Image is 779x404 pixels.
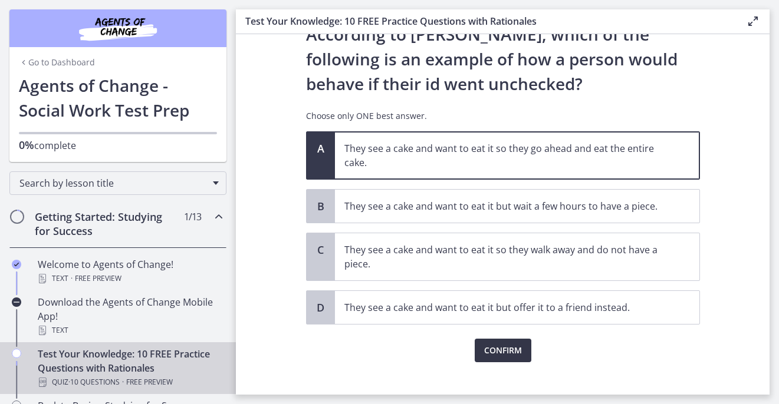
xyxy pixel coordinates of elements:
p: Choose only ONE best answer. [306,110,700,122]
span: 0% [19,138,34,152]
i: Completed [12,260,21,269]
p: They see a cake and want to eat it so they go ahead and eat the entire cake. [344,141,666,170]
h1: Agents of Change - Social Work Test Prep [19,73,217,122]
p: They see a cake and want to eat it so they walk away and do not have a piece. [344,243,666,271]
p: According to [PERSON_NAME], which of the following is an example of how a person would behave if ... [306,22,700,96]
span: B [314,199,328,213]
span: Free preview [75,271,121,286]
div: Welcome to Agents of Change! [38,257,222,286]
div: Text [38,271,222,286]
p: They see a cake and want to eat it but wait a few hours to have a piece. [344,199,666,213]
span: · 10 Questions [68,375,120,389]
p: complete [19,138,217,153]
div: Text [38,323,222,337]
span: C [314,243,328,257]
img: Agents of Change [47,14,189,42]
span: D [314,300,328,314]
span: Free preview [126,375,173,389]
h2: Getting Started: Studying for Success [35,210,179,238]
div: Test Your Knowledge: 10 FREE Practice Questions with Rationales [38,347,222,389]
span: · [71,271,73,286]
p: They see a cake and want to eat it but offer it to a friend instead. [344,300,666,314]
span: Confirm [484,343,522,357]
div: Search by lesson title [9,171,226,195]
span: Search by lesson title [19,177,207,190]
span: A [314,141,328,155]
div: Quiz [38,375,222,389]
span: 1 / 13 [184,210,201,224]
a: Go to Dashboard [19,57,95,68]
div: Download the Agents of Change Mobile App! [38,295,222,337]
button: Confirm [475,339,531,362]
span: · [122,375,124,389]
h3: Test Your Knowledge: 10 FREE Practice Questions with Rationales [245,14,727,28]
